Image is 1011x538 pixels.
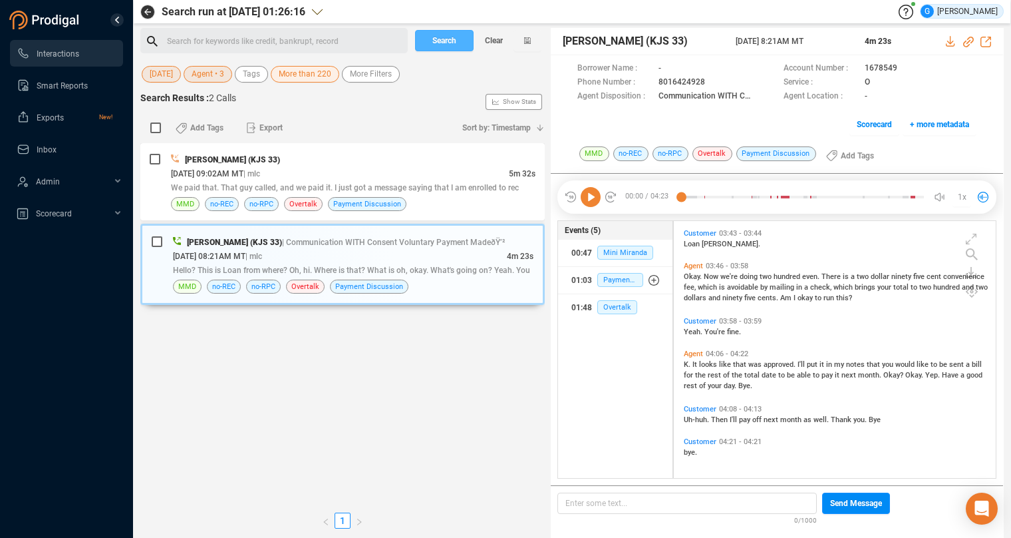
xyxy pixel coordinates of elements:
span: no-RPC [251,280,275,293]
span: even. [802,272,821,281]
span: Sort by: Timestamp [462,117,531,138]
span: Customer [684,437,716,446]
span: Have [942,371,960,380]
span: looks [699,360,719,369]
span: Search run at [DATE] 01:26:16 [162,4,305,20]
span: be [939,360,949,369]
span: Thank [831,415,853,424]
span: no-REC [613,146,649,161]
span: for [684,371,695,380]
span: you [882,360,895,369]
span: - [658,62,661,76]
span: Service : [784,76,858,90]
button: [DATE] [142,66,181,83]
span: total [744,371,762,380]
a: Interactions [17,40,112,67]
span: the [695,371,708,380]
span: was [748,360,764,369]
span: Am [780,294,794,302]
div: Open Intercom Messenger [966,493,998,525]
span: Search [432,30,456,51]
span: Payment Discussion [335,280,403,293]
li: Inbox [10,136,123,162]
span: off [752,415,764,424]
span: you. [853,415,869,424]
button: 01:03Payment Discussion [558,267,672,294]
span: Add Tags [190,117,223,138]
span: Scorecard [36,209,72,218]
span: hundred [933,283,962,292]
a: Inbox [17,136,112,162]
span: Smart Reports [37,81,88,91]
span: More than 220 [279,66,331,83]
span: next [764,415,780,424]
span: month. [858,371,883,380]
span: Agent Disposition : [577,90,652,104]
span: by [760,283,770,292]
span: your [877,283,893,292]
div: [PERSON_NAME] (KJS 33)| Communication WITH Consent Voluntary Payment MadeðŸ’²[DATE] 08:21AM MT| m... [140,224,545,305]
span: Communication WITH Consent Voluntary Payment MadeðŸ’² [658,90,754,104]
span: Agent Location : [784,90,858,104]
span: sent [949,360,966,369]
span: [PERSON_NAME] (KJS 33) [563,33,688,49]
button: More than 220 [271,66,339,83]
span: Customer [684,229,716,238]
span: approved. [764,360,797,369]
li: Smart Reports [10,72,123,99]
span: a [960,371,966,380]
button: + more metadata [903,114,976,135]
span: [PERSON_NAME] (KJS 33) [185,155,280,164]
span: left [322,518,330,526]
span: Events (5) [565,224,601,236]
span: well. [813,415,831,424]
span: 2 Calls [209,93,236,103]
span: check, [810,283,833,292]
span: total [893,283,911,292]
span: ninety [891,272,913,281]
span: Okay? [883,371,905,380]
span: Borrower Name : [577,62,652,76]
span: convenience [943,272,984,281]
span: Exports [37,113,64,123]
span: like [719,360,733,369]
span: Tags [243,66,260,83]
span: good [966,371,982,380]
button: Add Tags [818,145,882,166]
span: Customer [684,405,716,413]
span: be [787,371,797,380]
li: Previous Page [317,513,335,529]
span: avoidable [727,283,760,292]
li: Interactions [10,40,123,67]
span: able [797,371,813,380]
span: a [804,283,810,292]
button: Clear [474,30,513,51]
span: Export [259,117,283,138]
span: a [966,360,972,369]
span: Show Stats [503,22,536,182]
span: to [931,360,939,369]
span: Hello? This is Loan from where? Oh, hi. Where is that? What is oh, okay. What's going on? Yeah. You [173,266,530,275]
span: - [865,90,867,104]
span: 5m 32s [509,169,535,178]
span: 8016424928 [658,76,705,90]
span: okay [797,294,815,302]
span: that [867,360,882,369]
span: There [821,272,843,281]
span: MMD [579,146,609,161]
span: in [796,283,804,292]
span: and [962,283,976,292]
span: Account Number : [784,62,858,76]
span: Inbox [37,145,57,154]
span: 04:06 - 04:22 [703,350,751,358]
span: my [834,360,846,369]
span: would [895,360,917,369]
span: two [760,272,774,281]
span: Overtalk [597,300,637,314]
span: to [815,294,823,302]
a: ExportsNew! [17,104,112,131]
span: like [917,360,931,369]
a: Smart Reports [17,72,112,99]
button: 00:47Mini Miranda [558,240,672,266]
span: is [843,272,851,281]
